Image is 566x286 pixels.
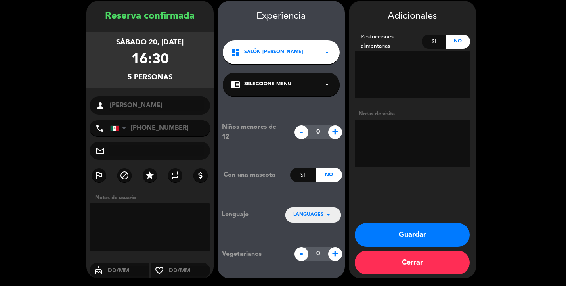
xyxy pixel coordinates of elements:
[216,122,290,142] div: Niños menores de 12
[355,9,470,24] div: Adicionales
[96,101,105,110] i: person
[222,209,272,220] div: Lenguaje
[446,35,470,49] div: No
[294,247,308,261] span: -
[86,9,214,24] div: Reserva confirmada
[145,171,155,180] i: star
[216,249,290,259] div: Vegetarianos
[355,33,422,51] div: Restricciones alimentarias
[294,125,308,139] span: -
[131,48,169,72] div: 16:30
[322,48,332,57] i: arrow_drop_down
[128,72,172,83] div: 5 personas
[316,168,342,182] div: No
[328,125,342,139] span: +
[116,37,184,48] div: sábado 20, [DATE]
[94,171,104,180] i: outlined_flag
[91,194,214,202] div: Notas de usuario
[120,171,129,180] i: block
[355,223,470,247] button: Guardar
[107,266,149,276] input: DD/MM
[293,211,323,219] span: LANGUAGES
[231,80,240,89] i: chrome_reader_mode
[231,48,240,57] i: dashboard
[422,35,446,49] div: Si
[95,123,105,133] i: phone
[323,210,333,219] i: arrow_drop_down
[322,80,332,89] i: arrow_drop_down
[151,266,168,275] i: favorite_border
[90,266,107,275] i: cake
[218,9,345,24] div: Experiencia
[355,251,470,274] button: Cerrar
[218,170,290,180] div: Con una mascota
[196,171,205,180] i: attach_money
[170,171,180,180] i: repeat
[290,168,316,182] div: Si
[328,247,342,261] span: +
[96,146,105,155] i: mail_outline
[111,121,129,136] div: Mexico (México): +52
[168,266,210,276] input: DD/MM
[355,110,470,118] div: Notas de visita
[244,81,291,88] span: Seleccione Menú
[244,48,303,56] span: Salón [PERSON_NAME]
